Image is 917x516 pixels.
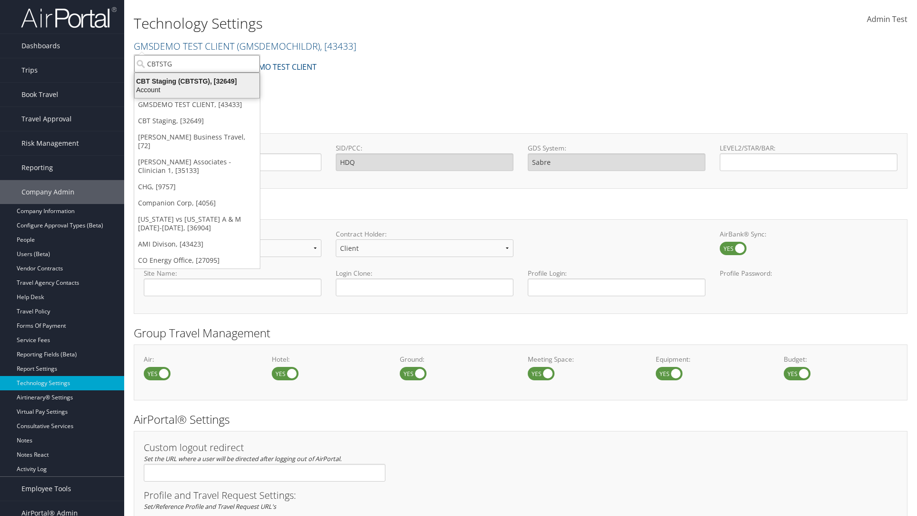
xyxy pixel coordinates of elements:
[144,443,385,452] h3: Custom logout redirect
[134,97,260,113] a: GMSDEMO TEST CLIENT, [43433]
[134,114,900,130] h2: GDS
[134,195,260,211] a: Companion Corp, [4056]
[720,229,897,239] label: AirBank® Sync:
[134,55,260,73] input: Search Accounts
[528,143,705,153] label: GDS System:
[144,454,341,463] em: Set the URL where a user will be directed after logging out of AirPortal.
[232,57,317,76] a: GMSDEMO TEST CLIENT
[528,279,705,296] input: Profile Login:
[528,269,705,296] label: Profile Login:
[21,477,71,501] span: Employee Tools
[720,269,897,296] label: Profile Password:
[134,211,260,236] a: [US_STATE] vs [US_STATE] A & M [DATE]-[DATE], [36904]
[134,40,356,53] a: GMSDEMO TEST CLIENT
[134,179,260,195] a: CHG, [9757]
[784,355,897,364] label: Budget:
[134,236,260,252] a: AMI Divison, [43423]
[336,269,513,278] label: Login Clone:
[129,77,265,86] div: CBT Staging (CBTSTG), [32649]
[237,40,320,53] span: ( GMSDEMOCHILDR )
[134,325,907,341] h2: Group Travel Management
[320,40,356,53] span: , [ 43433 ]
[21,34,60,58] span: Dashboards
[134,154,260,179] a: [PERSON_NAME] Associates - Clinician 1, [35133]
[21,180,75,204] span: Company Admin
[867,5,907,34] a: Admin Test
[144,269,321,278] label: Site Name:
[21,107,72,131] span: Travel Approval
[144,491,897,500] h3: Profile and Travel Request Settings:
[720,242,746,255] label: AirBank® Sync
[134,252,260,269] a: CO Energy Office, [27095]
[129,86,265,94] div: Account
[656,355,769,364] label: Equipment:
[144,502,276,511] em: Set/Reference Profile and Travel Request URL's
[720,143,897,153] label: LEVEL2/STAR/BAR:
[336,143,513,153] label: SID/PCC:
[336,229,513,239] label: Contract Holder:
[21,83,58,107] span: Book Travel
[528,355,641,364] label: Meeting Space:
[134,200,907,216] h2: Online Booking Tool
[400,355,513,364] label: Ground:
[21,6,117,29] img: airportal-logo.png
[134,411,907,428] h2: AirPortal® Settings
[867,14,907,24] span: Admin Test
[21,131,79,155] span: Risk Management
[134,13,650,33] h1: Technology Settings
[21,156,53,180] span: Reporting
[21,58,38,82] span: Trips
[272,355,385,364] label: Hotel:
[144,355,257,364] label: Air:
[134,129,260,154] a: [PERSON_NAME] Business Travel, [72]
[134,113,260,129] a: CBT Staging, [32649]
